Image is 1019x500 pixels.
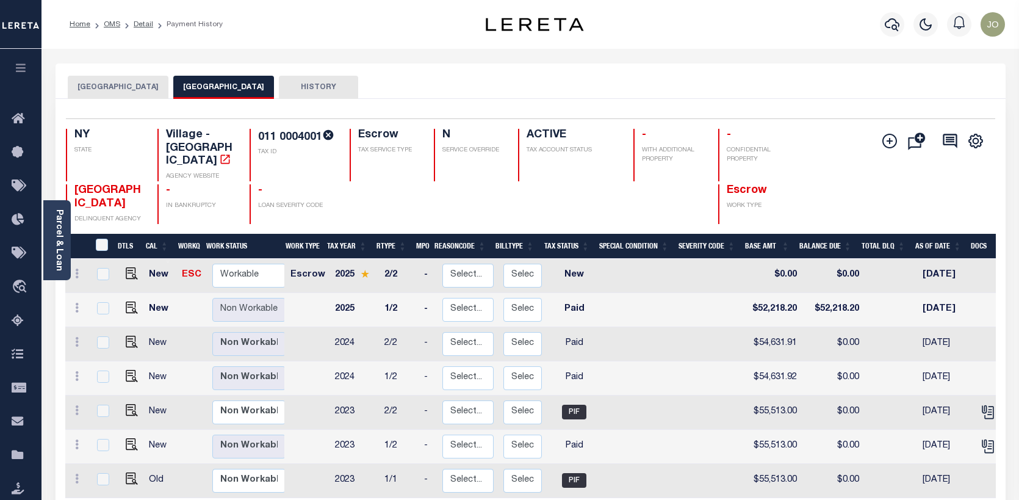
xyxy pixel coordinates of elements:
[144,430,178,464] td: New
[88,234,113,259] th: &nbsp;
[173,234,201,259] th: WorkQ
[527,146,619,155] p: TAX ACCOUNT STATUS
[380,327,419,361] td: 2/2
[419,464,437,498] td: -
[113,234,141,259] th: DTLS
[104,21,120,28] a: OMS
[727,129,731,140] span: -
[747,430,802,464] td: $55,513.00
[918,259,973,293] td: [DATE]
[547,361,602,396] td: Paid
[330,430,380,464] td: 2023
[547,430,602,464] td: Paid
[918,361,973,396] td: [DATE]
[74,146,143,155] p: STATE
[68,76,168,99] button: [GEOGRAPHIC_DATA]
[562,405,586,419] span: PIF
[802,430,864,464] td: $0.00
[258,129,335,144] h4: 011 0004001
[411,234,430,259] th: MPO
[144,361,178,396] td: New
[330,396,380,430] td: 2023
[594,234,674,259] th: Special Condition: activate to sort column ascending
[182,270,201,279] a: ESC
[419,259,437,293] td: -
[201,234,284,259] th: Work Status
[642,129,646,140] span: -
[539,234,594,259] th: Tax Status: activate to sort column ascending
[358,129,419,142] h4: Escrow
[358,146,419,155] p: TAX SERVICE TYPE
[12,280,31,295] i: travel_explore
[442,146,503,155] p: SERVICE OVERRIDE
[330,259,380,293] td: 2025
[153,19,223,30] li: Payment History
[747,293,802,327] td: $52,218.20
[144,396,178,430] td: New
[802,259,864,293] td: $0.00
[857,234,910,259] th: Total DLQ: activate to sort column ascending
[802,464,864,498] td: $0.00
[74,129,143,142] h4: NY
[258,201,335,211] p: LOAN SEVERITY CODE
[258,148,335,157] p: TAX ID
[279,76,358,99] button: HISTORY
[380,259,419,293] td: 2/2
[144,464,178,498] td: Old
[918,327,973,361] td: [DATE]
[330,327,380,361] td: 2024
[910,234,967,259] th: As of Date: activate to sort column ascending
[674,234,740,259] th: Severity Code: activate to sort column ascending
[491,234,539,259] th: BillType: activate to sort column ascending
[419,327,437,361] td: -
[372,234,411,259] th: RType: activate to sort column ascending
[144,293,178,327] td: New
[747,327,802,361] td: $54,631.91
[966,234,995,259] th: Docs
[419,430,437,464] td: -
[65,234,88,259] th: &nbsp;&nbsp;&nbsp;&nbsp;&nbsp;&nbsp;&nbsp;&nbsp;&nbsp;&nbsp;
[166,201,235,211] p: IN BANKRUPTCY
[747,464,802,498] td: $55,513.00
[166,172,235,181] p: AGENCY WEBSITE
[981,12,1005,37] img: svg+xml;base64,PHN2ZyB4bWxucz0iaHR0cDovL3d3dy53My5vcmcvMjAwMC9zdmciIHBvaW50ZXItZXZlbnRzPSJub25lIi...
[747,361,802,396] td: $54,631.92
[330,293,380,327] td: 2025
[258,185,262,196] span: -
[141,234,173,259] th: CAL: activate to sort column ascending
[747,259,802,293] td: $0.00
[322,234,372,259] th: Tax Year: activate to sort column ascending
[144,327,178,361] td: New
[727,146,796,164] p: CONFIDENTIAL PROPERTY
[442,129,503,142] h4: N
[419,361,437,396] td: -
[918,396,973,430] td: [DATE]
[361,270,369,278] img: Star.svg
[166,129,235,168] h4: Village - [GEOGRAPHIC_DATA]
[166,185,170,196] span: -
[430,234,491,259] th: ReasonCode: activate to sort column ascending
[281,234,322,259] th: Work Type
[486,18,583,31] img: logo-dark.svg
[380,464,419,498] td: 1/1
[547,259,602,293] td: New
[54,209,63,271] a: Parcel & Loan
[419,396,437,430] td: -
[527,129,619,142] h4: ACTIVE
[802,327,864,361] td: $0.00
[380,396,419,430] td: 2/2
[547,327,602,361] td: Paid
[380,361,419,396] td: 1/2
[74,215,143,224] p: DELINQUENT AGENCY
[802,361,864,396] td: $0.00
[642,146,703,164] p: WITH ADDITIONAL PROPERTY
[380,293,419,327] td: 1/2
[562,473,586,488] span: PIF
[918,293,973,327] td: [DATE]
[286,259,330,293] td: Escrow
[794,234,857,259] th: Balance Due: activate to sort column ascending
[330,361,380,396] td: 2024
[802,396,864,430] td: $0.00
[144,259,178,293] td: New
[330,464,380,498] td: 2023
